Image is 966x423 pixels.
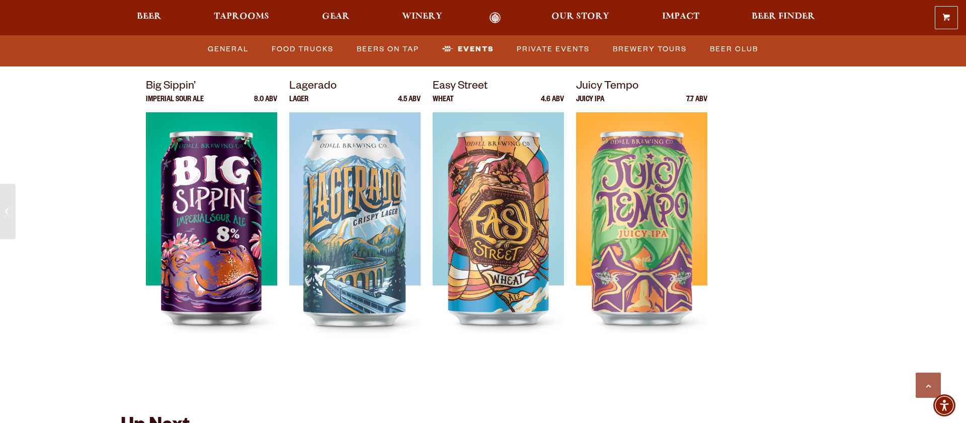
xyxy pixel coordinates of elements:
[513,38,594,61] a: Private Events
[916,373,941,398] a: Scroll to top
[686,96,707,112] p: 7.7 ABV
[609,38,691,61] a: Brewery Tours
[545,12,616,24] a: Our Story
[576,78,707,364] a: Juicy Tempo Juicy IPA 7.7 ABV Juicy Tempo Juicy Tempo
[752,13,815,21] span: Beer Finder
[315,12,356,24] a: Gear
[433,78,564,364] a: Easy Street Wheat 4.6 ABV Easy Street Easy Street
[289,78,421,364] a: Lagerado Lager 4.5 ABV Lagerado Lagerado
[207,12,276,24] a: Taprooms
[576,112,707,364] img: Juicy Tempo
[398,96,421,112] p: 4.5 ABV
[353,38,423,61] a: Beers on Tap
[137,13,162,21] span: Beer
[541,96,564,112] p: 4.6 ABV
[146,78,277,364] a: Big Sippin’ Imperial Sour Ale 8.0 ABV Big Sippin’ Big Sippin’
[268,38,338,61] a: Food Trucks
[146,78,277,96] p: Big Sippin’
[289,78,421,96] p: Lagerado
[146,96,204,112] p: Imperial Sour Ale
[662,13,699,21] span: Impact
[395,12,449,24] a: Winery
[130,12,168,24] a: Beer
[933,394,955,416] div: Accessibility Menu
[322,13,350,21] span: Gear
[438,38,498,61] a: Events
[433,96,454,112] p: Wheat
[402,13,442,21] span: Winery
[289,96,308,112] p: Lager
[656,12,706,24] a: Impact
[745,12,822,24] a: Beer Finder
[476,12,514,24] a: Odell Home
[289,112,421,364] img: Lagerado
[576,78,707,96] p: Juicy Tempo
[551,13,609,21] span: Our Story
[214,13,269,21] span: Taprooms
[576,96,604,112] p: Juicy IPA
[146,112,277,364] img: Big Sippin’
[706,38,762,61] a: Beer Club
[204,38,253,61] a: General
[433,78,564,96] p: Easy Street
[254,96,277,112] p: 8.0 ABV
[433,112,564,364] img: Easy Street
